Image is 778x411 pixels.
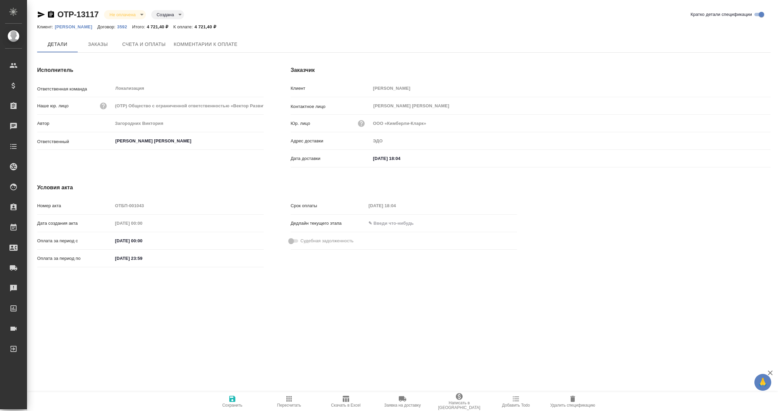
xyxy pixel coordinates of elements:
[113,118,264,128] input: Пустое поле
[113,218,172,228] input: Пустое поле
[301,238,354,244] span: Судебная задолженность
[174,40,238,49] span: Комментарии к оплате
[371,154,430,163] input: ✎ Введи что-нибудь
[82,40,114,49] span: Заказы
[37,184,517,192] h4: Условия акта
[173,24,194,29] p: К оплате:
[371,118,771,128] input: Пустое поле
[37,220,113,227] p: Дата создания акта
[47,10,55,19] button: Скопировать ссылку
[113,236,172,246] input: ✎ Введи что-нибудь
[757,375,769,389] span: 🙏
[194,24,221,29] p: 4 721,40 ₽
[366,218,425,228] input: ✎ Введи что-нибудь
[57,10,99,19] a: OTP-13117
[37,255,113,262] p: Оплата за период по
[113,201,264,211] input: Пустое поле
[291,85,371,92] p: Клиент
[291,120,310,127] p: Юр. лицо
[291,202,366,209] p: Срок оплаты
[113,253,172,263] input: ✎ Введи что-нибудь
[151,10,184,19] div: Не оплачена
[37,138,113,145] p: Ответственный
[37,24,55,29] p: Клиент:
[291,155,371,162] p: Дата доставки
[55,24,97,29] a: [PERSON_NAME]
[371,83,771,93] input: Пустое поле
[147,24,174,29] p: 4 721,40 ₽
[37,103,69,109] p: Наше юр. лицо
[104,10,146,19] div: Не оплачена
[37,86,113,92] p: Ответственная команда
[117,24,132,29] a: 3592
[107,12,137,18] button: Не оплачена
[122,40,166,49] span: Счета и оплаты
[754,374,771,391] button: 🙏
[37,10,45,19] button: Скопировать ссылку для ЯМессенджера
[291,66,771,74] h4: Заказчик
[291,103,371,110] p: Контактное лицо
[132,24,147,29] p: Итого:
[37,202,113,209] p: Номер акта
[260,140,261,142] button: Open
[691,11,752,18] span: Кратко детали спецификации
[37,238,113,244] p: Оплата за период с
[97,24,117,29] p: Договор:
[291,138,371,144] p: Адрес доставки
[371,136,771,146] input: Пустое поле
[37,120,113,127] p: Автор
[155,12,176,18] button: Создана
[291,220,366,227] p: Дедлайн текущего этапа
[37,66,264,74] h4: Исполнитель
[366,201,425,211] input: Пустое поле
[113,101,264,111] input: Пустое поле
[41,40,74,49] span: Детали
